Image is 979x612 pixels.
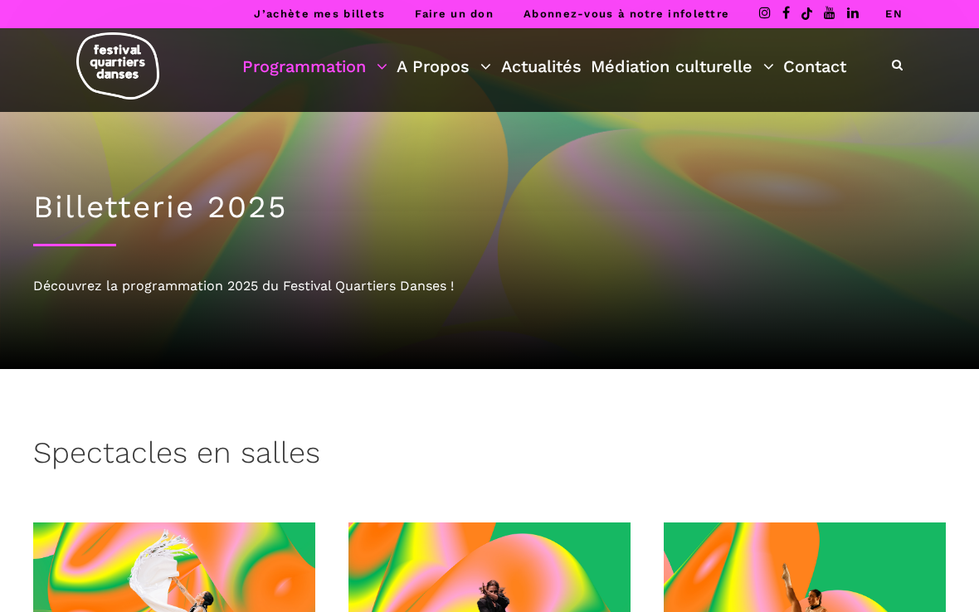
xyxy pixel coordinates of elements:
a: J’achète mes billets [254,7,385,20]
a: Faire un don [415,7,494,20]
a: A Propos [397,52,491,80]
div: Découvrez la programmation 2025 du Festival Quartiers Danses ! [33,275,946,297]
h3: Spectacles en salles [33,435,320,477]
a: Médiation culturelle [591,52,774,80]
a: Actualités [501,52,582,80]
a: Programmation [242,52,387,80]
img: logo-fqd-med [76,32,159,100]
a: Contact [783,52,846,80]
h1: Billetterie 2025 [33,189,946,226]
a: EN [885,7,903,20]
a: Abonnez-vous à notre infolettre [524,7,729,20]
